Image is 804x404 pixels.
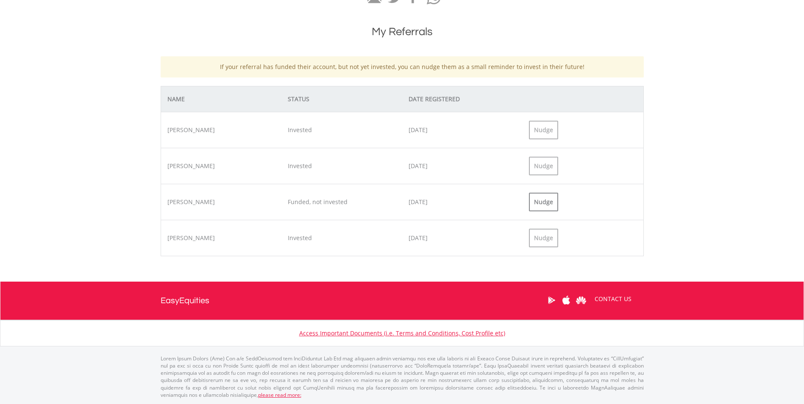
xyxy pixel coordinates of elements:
div: [PERSON_NAME] [161,162,282,170]
div: Invested [281,162,402,170]
div: [PERSON_NAME] [161,198,282,206]
div: [DATE] [402,198,523,206]
div: Invested [281,234,402,242]
a: please read more: [258,391,301,398]
div: [DATE] [402,162,523,170]
h1: My Referrals [161,24,644,39]
div: DATE REGISTERED [402,95,523,103]
div: Funded, not invested [281,198,402,206]
div: Invested [281,126,402,134]
a: EasyEquities [161,282,209,320]
div: Nudge [529,121,558,139]
div: NAME [161,95,282,103]
a: Apple [559,287,574,313]
a: CONTACT US [589,287,637,311]
p: Lorem Ipsum Dolors (Ame) Con a/e SeddOeiusmod tem InciDiduntut Lab Etd mag aliquaen admin veniamq... [161,355,644,398]
a: Huawei [574,287,589,313]
div: STATUS [281,95,402,103]
div: [PERSON_NAME] [161,126,282,134]
a: Google Play [544,287,559,313]
div: [DATE] [402,234,523,242]
div: [PERSON_NAME] [161,234,282,242]
a: Access Important Documents (i.e. Terms and Conditions, Cost Profile etc) [299,329,505,337]
div: Nudge [529,193,558,211]
div: [DATE] [402,126,523,134]
div: Nudge [529,157,558,175]
div: Nudge [529,229,558,247]
p: If your referral has funded their account, but not yet invested, you can nudge them as a small re... [167,63,637,71]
